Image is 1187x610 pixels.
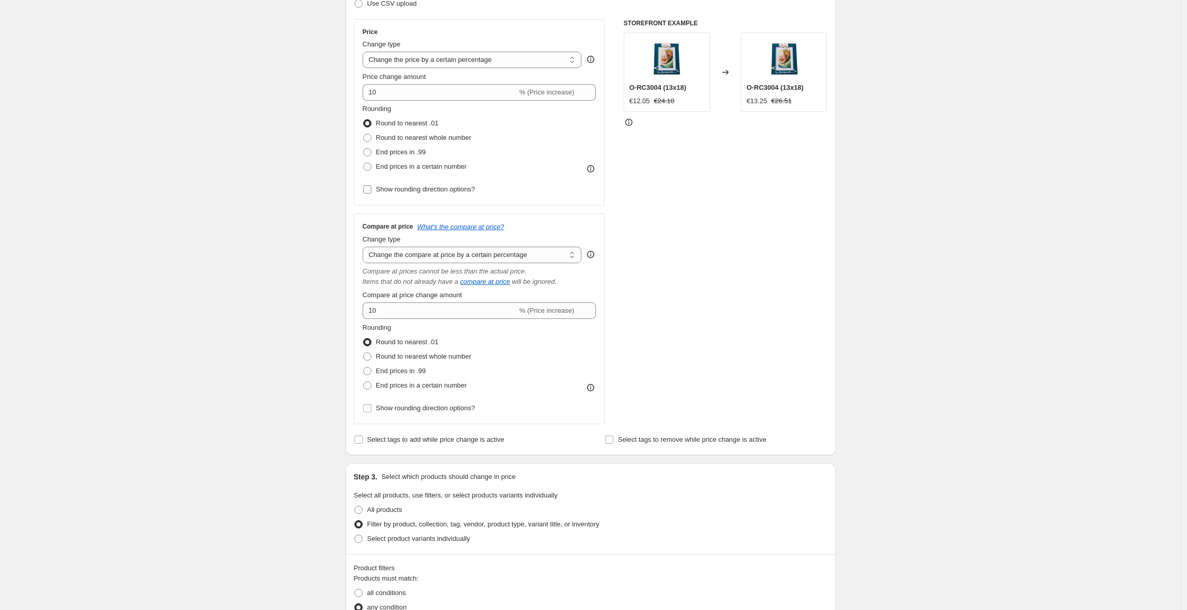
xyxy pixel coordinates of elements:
[363,267,527,275] i: Compare at prices cannot be less than the actual price.
[363,291,462,299] span: Compare at price change amount
[624,19,827,27] h6: STOREFRONT EXAMPLE
[763,38,805,79] img: RC3004_80x.jpg
[654,96,675,106] strike: €24.10
[354,574,419,582] span: Products must match:
[376,352,471,360] span: Round to nearest whole number
[376,338,438,346] span: Round to nearest .01
[363,302,517,319] input: -15
[376,367,426,375] span: End prices in .99
[376,119,438,127] span: Round to nearest .01
[646,38,687,79] img: RC3004_80x.jpg
[376,134,471,141] span: Round to nearest whole number
[618,436,767,443] span: Select tags to remove while price change is active
[354,491,558,499] span: Select all products, use filters, or select products variants individually
[519,307,574,314] span: % (Price increase)
[512,278,557,285] i: will be ignored.
[363,324,392,331] span: Rounding
[376,148,426,156] span: End prices in .99
[417,223,505,231] button: What's the compare at price?
[363,235,401,243] span: Change type
[460,278,510,285] button: compare at price
[363,222,413,231] h3: Compare at price
[354,563,827,573] div: Product filters
[376,163,467,170] span: End prices in a certain number
[363,28,378,36] h3: Price
[363,73,426,81] span: Price change amount
[376,404,475,412] span: Show rounding direction options?
[746,96,767,106] div: €13.25
[381,472,515,482] p: Select which products should change in price
[376,185,475,193] span: Show rounding direction options?
[746,84,804,91] span: O-RC3004 (13x18)
[367,506,402,513] span: All products
[363,40,401,48] span: Change type
[354,472,378,482] h2: Step 3.
[363,84,517,101] input: -15
[367,436,505,443] span: Select tags to add while price change is active
[367,520,599,528] span: Filter by product, collection, tag, vendor, product type, variant title, or inventory
[629,96,650,106] div: €12.05
[586,54,596,65] div: help
[519,88,574,96] span: % (Price increase)
[629,84,687,91] span: O-RC3004 (13x18)
[376,381,467,389] span: End prices in a certain number
[771,96,792,106] strike: €26.51
[363,105,392,113] span: Rounding
[367,589,406,597] span: all conditions
[586,249,596,260] div: help
[367,535,470,542] span: Select product variants individually
[363,278,459,285] i: Items that do not already have a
